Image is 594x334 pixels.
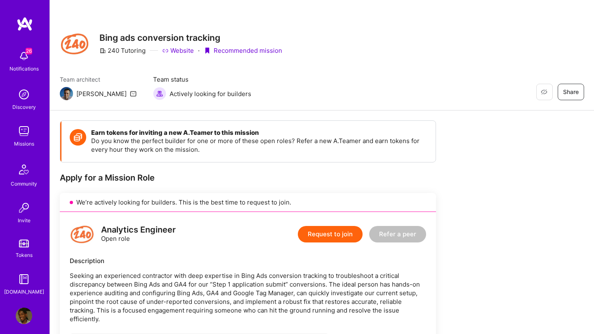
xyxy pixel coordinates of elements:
img: teamwork [16,123,32,139]
img: logo [70,222,94,247]
img: logo [16,16,33,31]
a: Website [162,46,194,55]
p: Do you know the perfect builder for one or more of these open roles? Refer a new A.Teamer and ear... [91,136,427,154]
div: Notifications [9,64,39,73]
i: icon EyeClosed [541,89,547,95]
div: 240 Tutoring [99,46,146,55]
div: Tokens [16,251,33,259]
div: Open role [101,226,176,243]
div: [PERSON_NAME] [76,89,127,98]
img: Token icon [70,129,86,146]
div: Analytics Engineer [101,226,176,234]
span: 26 [26,48,32,54]
div: Invite [18,216,31,225]
span: Team status [153,75,251,84]
h3: Bing ads conversion tracking [99,33,282,43]
button: Refer a peer [369,226,426,242]
i: icon Mail [130,90,137,97]
div: Missions [14,139,34,148]
img: Invite [16,200,32,216]
p: Seeking an experienced contractor with deep expertise in Bing Ads conversion tracking to troubles... [70,271,426,323]
a: User Avatar [14,308,34,324]
span: Actively looking for builders [170,89,251,98]
div: [DOMAIN_NAME] [4,287,44,296]
button: Share [558,84,584,100]
img: Actively looking for builders [153,87,166,100]
h4: Earn tokens for inviting a new A.Teamer to this mission [91,129,427,136]
div: Community [11,179,37,188]
div: Recommended mission [204,46,282,55]
button: Request to join [298,226,363,242]
img: Company Logo [60,29,90,59]
img: Community [14,160,34,179]
img: guide book [16,271,32,287]
i: icon CompanyGray [99,47,106,54]
div: · [198,46,200,55]
img: tokens [19,240,29,247]
div: We’re actively looking for builders. This is the best time to request to join. [60,193,436,212]
div: Description [70,256,426,265]
div: Discovery [12,103,36,111]
span: Share [563,88,579,96]
div: Apply for a Mission Role [60,172,436,183]
img: Team Architect [60,87,73,100]
span: Team architect [60,75,137,84]
i: icon PurpleRibbon [204,47,210,54]
img: discovery [16,86,32,103]
img: bell [16,48,32,64]
img: User Avatar [16,308,32,324]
